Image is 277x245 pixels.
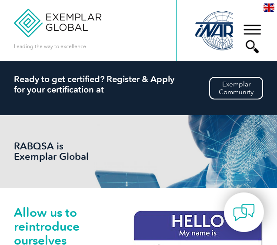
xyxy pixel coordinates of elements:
[14,141,101,162] h2: RABQSA is Exemplar Global
[209,77,263,99] a: ExemplarCommunity
[233,202,255,223] img: contact-chat.png
[264,3,274,12] img: en
[14,74,263,95] h2: Ready to get certified? Register & Apply for your certification at
[14,42,86,51] p: Leading the way to excellence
